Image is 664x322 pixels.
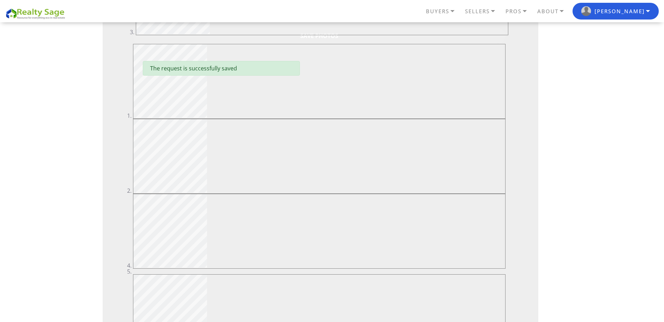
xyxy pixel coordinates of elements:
[504,5,536,17] a: PROS
[463,5,504,17] a: SELLERS
[573,3,659,20] button: RS user logo [PERSON_NAME]
[5,7,68,20] img: REALTY SAGE
[143,61,300,76] div: The request is successfully saved
[424,5,463,17] a: BUYERS
[133,28,506,44] input: Save Photos
[581,6,591,16] img: RS user logo
[536,5,573,17] a: ABOUT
